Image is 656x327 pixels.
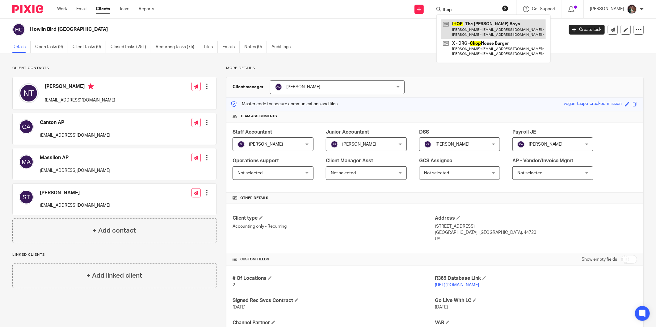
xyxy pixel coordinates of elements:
p: [EMAIL_ADDRESS][DOMAIN_NAME] [40,202,110,209]
span: Payroll JE [512,130,536,135]
span: [PERSON_NAME] [342,142,376,147]
a: Team [119,6,129,12]
a: [URL][DOMAIN_NAME] [435,283,479,287]
h4: Massilon AP [40,155,110,161]
div: vegan-taupe-cracked-mission [564,101,622,108]
a: Files [204,41,218,53]
span: [DATE] [233,305,246,309]
h4: [PERSON_NAME] [45,83,115,91]
h4: + Add linked client [86,271,142,280]
h4: Canton AP [40,119,110,126]
a: Work [57,6,67,12]
img: Profile%20picture%20JUS.JPG [627,4,637,14]
p: US [435,236,637,242]
span: Not selected [517,171,542,175]
input: Search [443,7,498,13]
a: Clients [96,6,110,12]
a: Reports [139,6,154,12]
a: Closed tasks (251) [111,41,151,53]
span: [PERSON_NAME] [286,85,320,89]
h2: Howlin Bird [GEOGRAPHIC_DATA] [30,26,454,33]
a: Client tasks (0) [73,41,106,53]
span: GCS Assignee [419,158,452,163]
h4: # Of Locations [233,275,435,282]
span: Junior Accountant [326,130,369,135]
span: Not selected [331,171,356,175]
h4: Signed Rec Svcs Contract [233,297,435,304]
img: Pixie [12,5,43,13]
img: svg%3E [517,141,525,148]
span: Team assignments [240,114,277,119]
h4: R365 Database Link [435,275,637,282]
a: Recurring tasks (75) [156,41,199,53]
span: Not selected [238,171,263,175]
h4: CUSTOM FIELDS [233,257,435,262]
span: Other details [240,196,268,201]
button: Clear [502,5,508,11]
span: [PERSON_NAME] [249,142,283,147]
span: Client Manager Asst [326,158,373,163]
img: svg%3E [331,141,338,148]
a: Open tasks (9) [35,41,68,53]
p: Accounting only - Recurring [233,223,435,230]
p: Client contacts [12,66,217,71]
a: Audit logs [271,41,295,53]
span: Get Support [532,7,556,11]
span: [PERSON_NAME] [435,142,469,147]
h4: Go Live With LC [435,297,637,304]
img: svg%3E [238,141,245,148]
i: Primary [88,83,94,89]
span: AP - Vendor/Invoice Mgmt [512,158,574,163]
a: Email [76,6,86,12]
span: [PERSON_NAME] [529,142,563,147]
p: [EMAIL_ADDRESS][DOMAIN_NAME] [40,132,110,139]
img: svg%3E [275,83,282,91]
h4: [PERSON_NAME] [40,190,110,196]
img: svg%3E [424,141,431,148]
img: svg%3E [19,83,39,103]
img: svg%3E [12,23,25,36]
p: Linked clients [12,252,217,257]
p: Master code for secure communications and files [231,101,338,107]
p: [EMAIL_ADDRESS][DOMAIN_NAME] [45,97,115,103]
span: Staff Accountant [233,130,272,135]
h4: VAR [435,320,637,326]
p: [STREET_ADDRESS] [435,223,637,230]
a: Details [12,41,31,53]
img: svg%3E [19,119,34,134]
p: [EMAIL_ADDRESS][DOMAIN_NAME] [40,168,110,174]
a: Notes (0) [244,41,267,53]
a: Emails [222,41,240,53]
span: Operations support [233,158,279,163]
span: Not selected [424,171,449,175]
h4: Address [435,215,637,221]
p: [PERSON_NAME] [590,6,624,12]
span: 2 [233,283,235,287]
label: Show empty fields [582,256,617,263]
h4: Client type [233,215,435,221]
span: DSS [419,130,429,135]
p: [GEOGRAPHIC_DATA], [GEOGRAPHIC_DATA], 44720 [435,230,637,236]
img: svg%3E [19,155,34,169]
span: [DATE] [435,305,448,309]
h4: + Add contact [93,226,136,235]
img: svg%3E [19,190,34,205]
h3: Client manager [233,84,264,90]
p: More details [226,66,644,71]
h4: Channel Partner [233,320,435,326]
a: Create task [569,25,605,35]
